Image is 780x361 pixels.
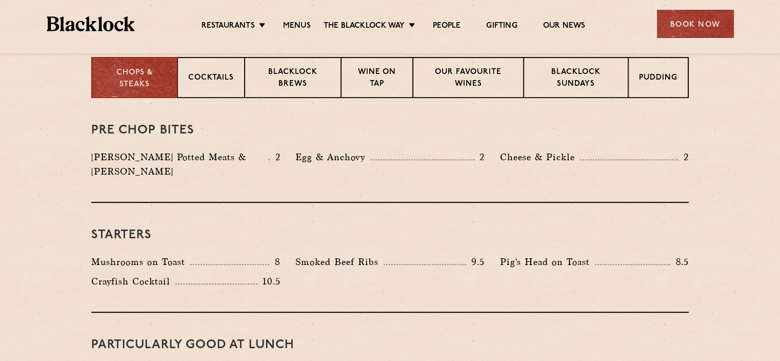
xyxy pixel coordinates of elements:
p: 9.5 [466,255,485,269]
a: People [433,21,461,32]
p: 2 [474,150,485,164]
p: Pudding [639,72,677,85]
h3: Pre Chop Bites [91,124,689,137]
p: Egg & Anchovy [295,150,370,164]
p: Mushrooms on Toast [91,255,190,269]
p: Chops & Steaks [103,67,167,90]
p: 2 [270,150,280,164]
p: 2 [678,150,689,164]
p: Smoked Beef Ribs [295,255,384,269]
p: Pig's Head on Toast [500,255,595,269]
p: Blacklock Sundays [534,67,617,91]
p: 8.5 [670,255,689,269]
p: 8 [269,255,280,269]
p: Cheese & Pickle [500,150,580,164]
a: Restaurants [202,21,255,32]
p: Our favourite wines [424,67,512,91]
p: Cocktails [188,72,234,85]
h3: Starters [91,229,689,242]
p: Blacklock Brews [255,67,330,91]
p: Wine on Tap [352,67,402,91]
a: Our News [543,21,586,32]
a: Menus [283,21,311,32]
h3: PARTICULARLY GOOD AT LUNCH [91,338,689,352]
p: 10.5 [257,275,280,288]
a: Gifting [486,21,517,32]
div: Book Now [657,10,734,38]
a: The Blacklock Way [324,21,405,32]
p: [PERSON_NAME] Potted Meats & [PERSON_NAME] [91,150,269,179]
img: BL_Textured_Logo-footer-cropped.svg [47,16,135,31]
p: Crayfish Cocktail [91,274,175,289]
